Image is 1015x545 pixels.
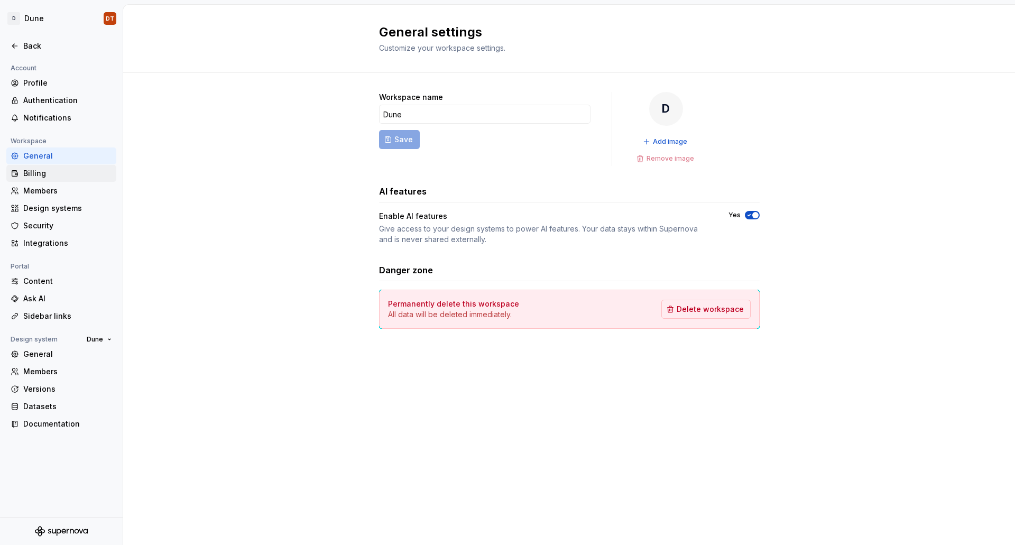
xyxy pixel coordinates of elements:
div: Ask AI [23,293,112,304]
div: Account [6,62,41,75]
span: Customize your workspace settings. [379,43,505,52]
span: Add image [653,137,687,146]
a: Content [6,273,116,290]
span: Delete workspace [677,304,744,315]
h3: AI features [379,185,427,198]
div: Members [23,366,112,377]
a: Integrations [6,235,116,252]
a: General [6,147,116,164]
div: D [649,92,683,126]
a: Sidebar links [6,308,116,325]
div: Enable AI features [379,211,709,221]
div: DT [106,14,114,23]
div: Versions [23,384,112,394]
a: Members [6,182,116,199]
div: Design system [6,333,62,346]
label: Workspace name [379,92,443,103]
h2: General settings [379,24,747,41]
div: Integrations [23,238,112,248]
div: Back [23,41,112,51]
a: Datasets [6,398,116,415]
a: Design systems [6,200,116,217]
a: Ask AI [6,290,116,307]
a: Back [6,38,116,54]
div: Dune [24,13,44,24]
div: Design systems [23,203,112,214]
label: Yes [728,211,741,219]
p: All data will be deleted immediately. [388,309,519,320]
button: Add image [640,134,692,149]
div: Workspace [6,135,51,147]
div: Security [23,220,112,231]
div: Documentation [23,419,112,429]
h4: Permanently delete this workspace [388,299,519,309]
div: Sidebar links [23,311,112,321]
a: Documentation [6,415,116,432]
a: Versions [6,381,116,398]
div: Notifications [23,113,112,123]
button: DDuneDT [2,7,121,30]
a: Members [6,363,116,380]
div: Members [23,186,112,196]
div: Portal [6,260,33,273]
a: Billing [6,165,116,182]
span: Dune [87,335,103,344]
div: Billing [23,168,112,179]
div: D [7,12,20,25]
div: Profile [23,78,112,88]
svg: Supernova Logo [35,526,88,537]
h3: Danger zone [379,264,433,276]
div: Content [23,276,112,287]
div: General [23,349,112,359]
a: Authentication [6,92,116,109]
a: Security [6,217,116,234]
a: Profile [6,75,116,91]
div: Authentication [23,95,112,106]
button: Delete workspace [661,300,751,319]
div: General [23,151,112,161]
a: Notifications [6,109,116,126]
div: Give access to your design systems to power AI features. Your data stays within Supernova and is ... [379,224,709,245]
a: General [6,346,116,363]
div: Datasets [23,401,112,412]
